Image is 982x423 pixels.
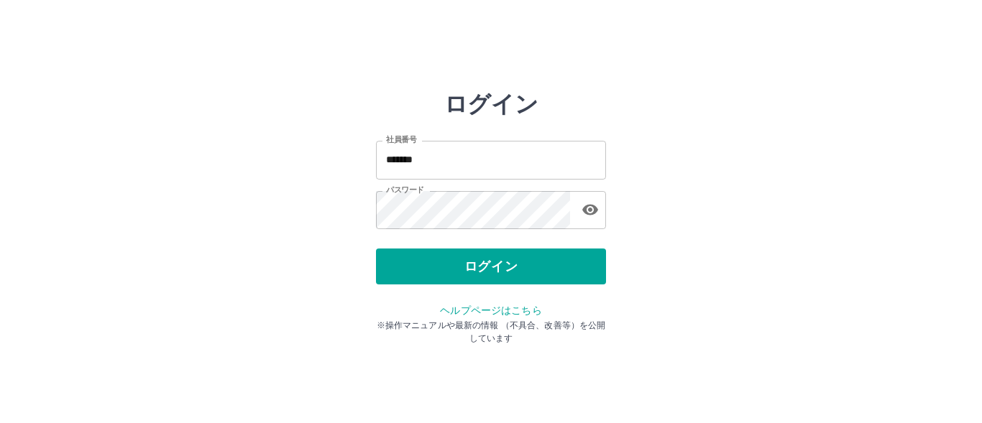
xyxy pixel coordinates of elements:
label: 社員番号 [386,134,416,145]
h2: ログイン [444,90,538,118]
label: パスワード [386,185,424,195]
a: ヘルプページはこちら [440,305,541,316]
p: ※操作マニュアルや最新の情報 （不具合、改善等）を公開しています [376,319,606,345]
button: ログイン [376,248,606,284]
